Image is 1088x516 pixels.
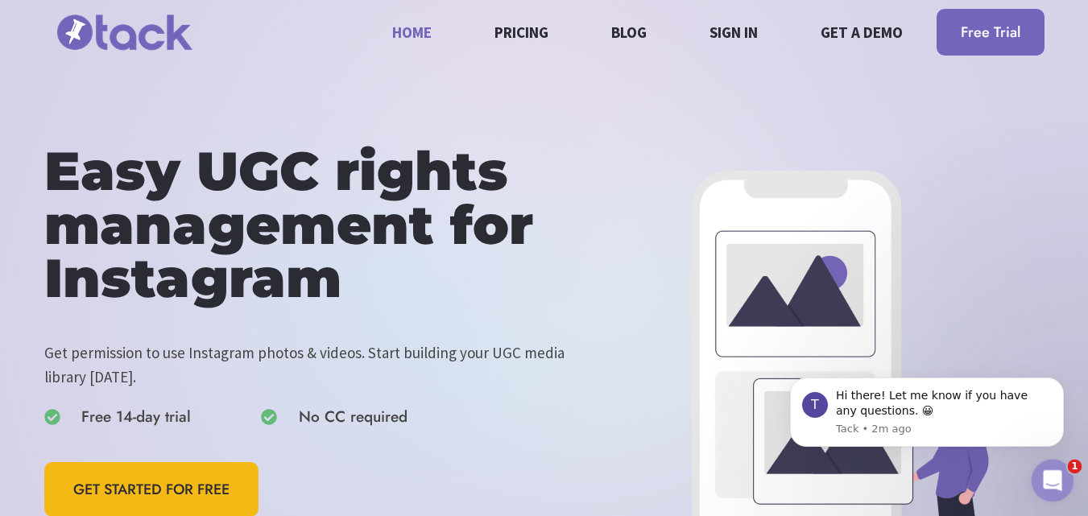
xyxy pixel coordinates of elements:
[937,9,1045,56] a: Free Trial
[1032,460,1074,502] iframe: Intercom live chat
[1068,460,1082,474] span: 1
[486,10,558,53] a: Pricing
[299,405,407,429] span: No CC required
[73,478,230,502] span: GET STARTED FOR FREE
[383,10,912,53] nav: Primary Navigation
[81,405,191,429] span: Free 14-day trial​
[383,10,441,53] a: Home
[701,10,767,53] a: Sign in
[812,10,912,53] a: Get a demo
[766,353,1088,473] iframe: Intercom notifications message
[44,341,599,390] p: Get permission to use Instagram photos & videos. Start building your UGC media library [DATE].
[602,10,656,53] a: Blog
[44,6,205,60] img: tack
[44,145,599,306] h1: Easy UGC rights management for Instagram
